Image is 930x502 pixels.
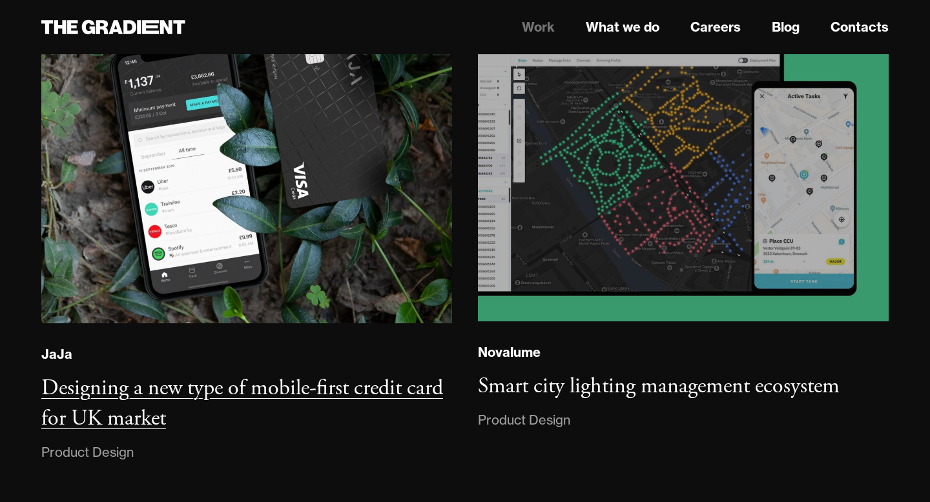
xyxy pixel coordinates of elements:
a: What we do [586,17,659,37]
div: Novalume [478,344,541,361]
a: Careers [690,17,741,37]
h3: Designing a new type of mobile-first credit card for UK market [41,374,443,433]
div: JaJa [41,346,72,363]
a: Blog [772,17,800,37]
a: Work [522,17,555,37]
h3: Smart city lighting management ecosystem [478,372,840,400]
a: Contacts [831,17,889,37]
div: Product Design [478,410,570,430]
div: Product Design [41,442,134,463]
